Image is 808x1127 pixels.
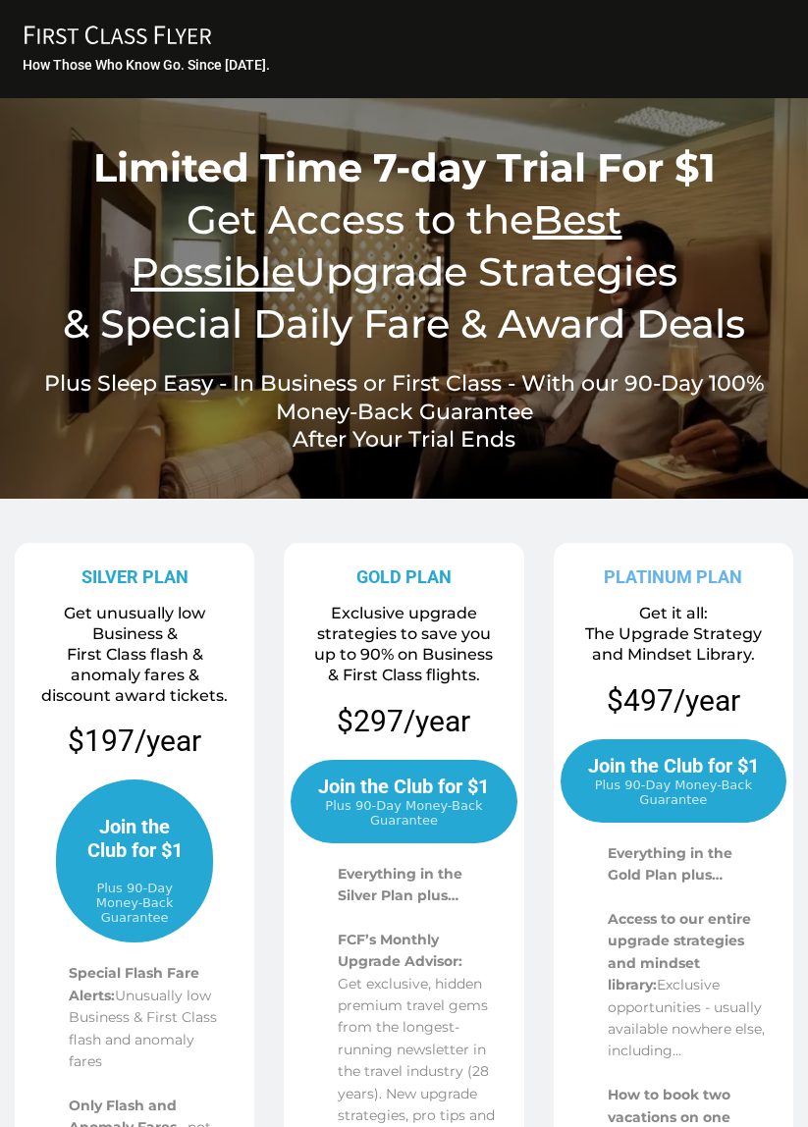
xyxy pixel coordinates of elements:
[44,370,765,425] span: Plus Sleep Easy - In Business or First Class - With our 90-Day 100% Money-Back Guarantee
[69,964,199,1003] span: Special Flash Fare Alerts:
[592,645,755,664] span: and Mindset Library.
[78,881,191,925] span: Plus 90-Day Money-Back Guarantee
[356,566,452,587] strong: GOLD PLAN
[63,299,745,348] span: & Special Daily Fare & Award Deals
[23,56,788,74] h3: How Those Who Know Go. Since [DATE].
[338,931,462,970] span: FCF’s Monthly Upgrade Advisor:
[588,754,759,778] span: Join the Club for $1
[69,987,217,1070] span: Unusually low Business & First Class flash and anomaly fares
[131,195,677,295] span: Get Access to the Upgrade Strategies
[41,645,228,705] span: First Class flash & anomaly fares & discount award tickets.
[56,779,213,942] a: Join the Club for $1 Plus 90-Day Money-Back Guarantee
[314,604,493,683] span: Exclusive upgrade strategies to save you up to 90% on Business & First Class flights.
[81,566,189,587] strong: SILVER PLAN
[338,865,462,904] span: Everything in the Silver Plan plus…
[607,681,740,720] p: $497/year
[337,702,470,740] p: $297/year
[22,722,247,760] p: $197/year
[93,143,716,191] span: Limited Time 7-day Trial For $1
[78,815,191,862] span: Join the Club for $1
[639,604,708,622] span: Get it all:
[293,426,515,453] span: After Your Trial Ends
[585,624,762,643] span: The Upgrade Strategy
[310,798,497,828] span: Plus 90-Day Money-Back Guarantee
[580,778,767,807] span: Plus 90-Day Money-Back Guarantee
[604,566,742,587] strong: PLATINUM PLAN
[608,844,732,884] span: Everything in the Gold Plan plus…
[318,775,489,798] span: Join the Club for $1
[64,604,205,643] span: Get unusually low Business &
[291,760,516,843] a: Join the Club for $1 Plus 90-Day Money-Back Guarantee
[608,910,751,993] span: Access to our entire upgrade strategies and mindset library:
[608,976,765,1059] span: Exclusive opportunities - usually available nowhere else, including...
[561,739,786,823] a: Join the Club for $1 Plus 90-Day Money-Back Guarantee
